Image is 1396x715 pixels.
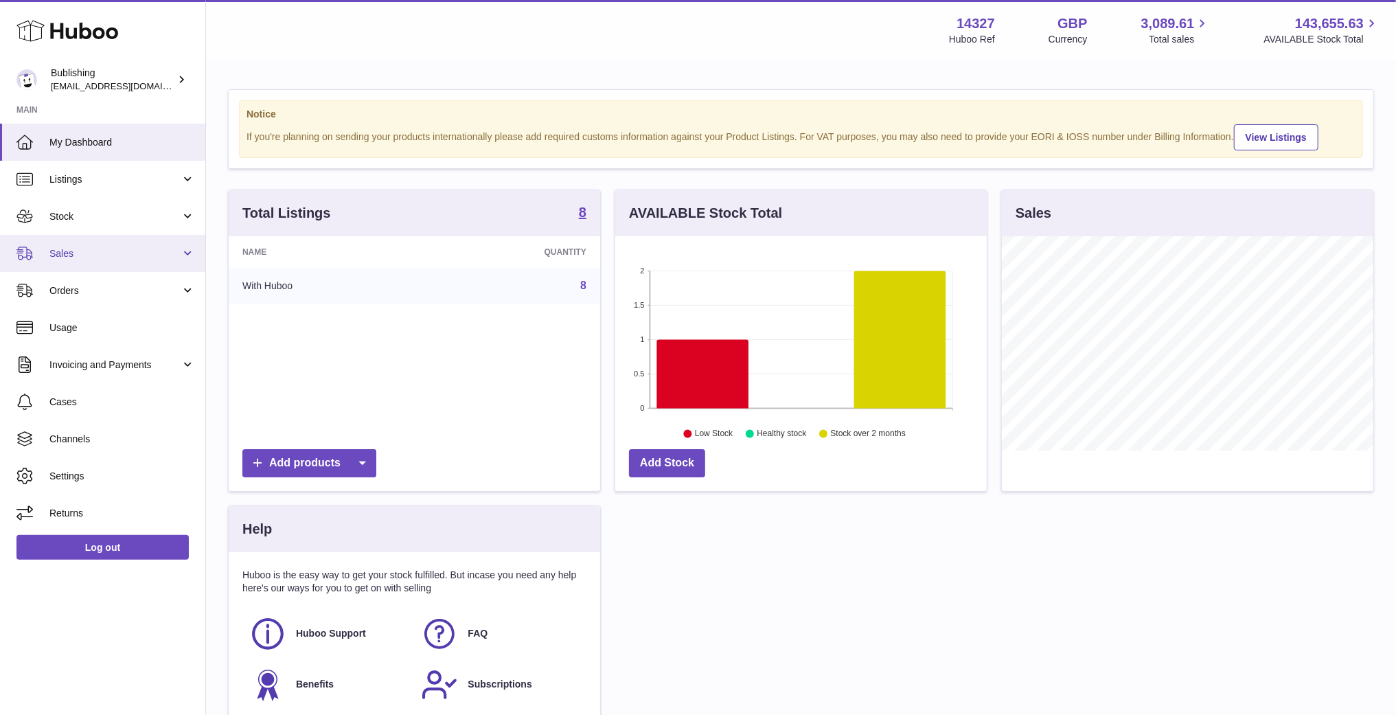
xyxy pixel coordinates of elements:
[640,335,644,343] text: 1
[49,284,181,297] span: Orders
[421,615,579,652] a: FAQ
[1149,33,1210,46] span: Total sales
[1016,204,1051,223] h3: Sales
[49,470,195,483] span: Settings
[1263,14,1380,46] a: 143,655.63 AVAILABLE Stock Total
[629,449,705,477] a: Add Stock
[634,370,644,378] text: 0.5
[949,33,995,46] div: Huboo Ref
[49,136,195,149] span: My Dashboard
[695,429,733,439] text: Low Stock
[249,666,407,703] a: Benefits
[296,627,366,640] span: Huboo Support
[49,396,195,409] span: Cases
[49,210,181,223] span: Stock
[468,678,531,691] span: Subscriptions
[49,433,195,446] span: Channels
[249,615,407,652] a: Huboo Support
[16,69,37,90] img: maricar@bublishing.com
[49,173,181,186] span: Listings
[242,204,331,223] h3: Total Listings
[229,268,424,304] td: With Huboo
[634,301,644,309] text: 1.5
[424,236,600,268] th: Quantity
[580,280,586,291] a: 8
[1295,14,1364,33] span: 143,655.63
[49,321,195,334] span: Usage
[49,507,195,520] span: Returns
[1141,14,1211,46] a: 3,089.61 Total sales
[247,108,1355,121] strong: Notice
[579,205,586,219] strong: 8
[1049,33,1088,46] div: Currency
[1057,14,1087,33] strong: GBP
[1263,33,1380,46] span: AVAILABLE Stock Total
[242,520,272,538] h3: Help
[247,122,1355,150] div: If you're planning on sending your products internationally please add required customs informati...
[757,429,807,439] text: Healthy stock
[468,627,488,640] span: FAQ
[296,678,334,691] span: Benefits
[629,204,782,223] h3: AVAILABLE Stock Total
[242,449,376,477] a: Add products
[579,205,586,222] a: 8
[421,666,579,703] a: Subscriptions
[640,404,644,412] text: 0
[51,80,202,91] span: [EMAIL_ADDRESS][DOMAIN_NAME]
[640,266,644,275] text: 2
[1234,124,1318,150] a: View Listings
[49,359,181,372] span: Invoicing and Payments
[51,67,174,93] div: Bublishing
[830,429,905,439] text: Stock over 2 months
[16,535,189,560] a: Log out
[229,236,424,268] th: Name
[242,569,586,595] p: Huboo is the easy way to get your stock fulfilled. But incase you need any help here's our ways f...
[1141,14,1195,33] span: 3,089.61
[49,247,181,260] span: Sales
[957,14,995,33] strong: 14327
